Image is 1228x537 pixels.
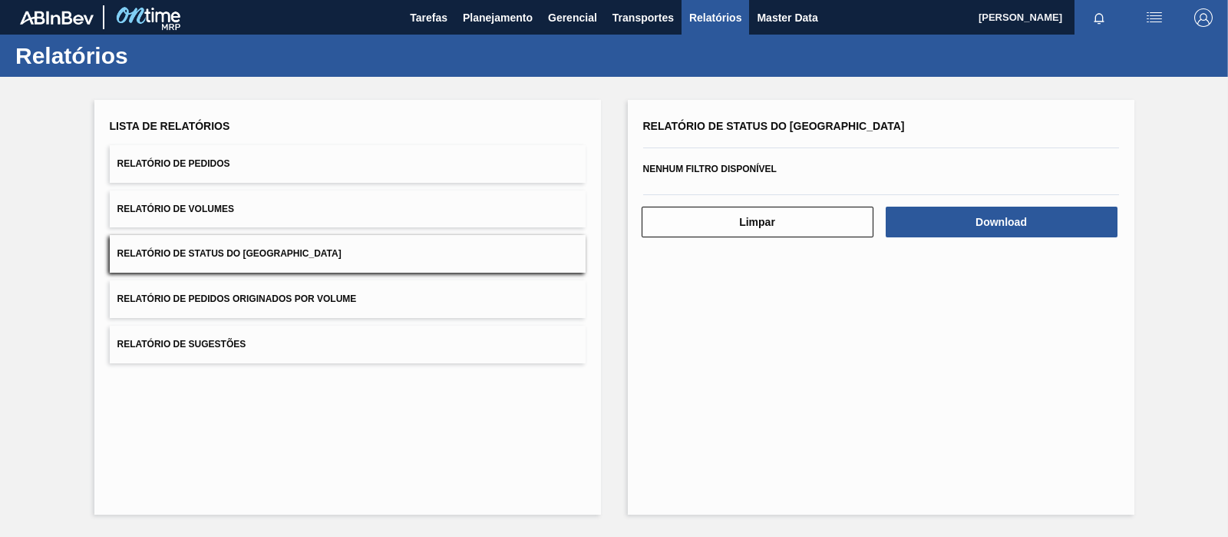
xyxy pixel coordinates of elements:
h1: Relatórios [15,47,288,65]
span: Relatório de Status do [GEOGRAPHIC_DATA] [117,248,342,259]
span: Tarefas [410,8,447,27]
span: Planejamento [463,8,533,27]
span: Lista de Relatórios [110,120,230,132]
img: userActions [1145,8,1164,27]
img: Logout [1194,8,1213,27]
button: Relatório de Volumes [110,191,586,228]
button: Relatório de Pedidos [110,145,586,183]
button: Relatório de Pedidos Originados por Volume [110,280,586,318]
span: Master Data [757,8,817,27]
span: Gerencial [548,8,597,27]
span: Relatório de Pedidos [117,158,230,169]
span: Relatório de Status do [GEOGRAPHIC_DATA] [643,120,905,132]
button: Relatório de Status do [GEOGRAPHIC_DATA] [110,235,586,273]
button: Limpar [642,207,873,237]
span: Relatório de Pedidos Originados por Volume [117,293,357,304]
img: TNhmsLtSVTkK8tSr43FrP2fwEKptu5GPRR3wAAAABJRU5ErkJggg== [20,11,94,25]
span: Nenhum filtro disponível [643,164,777,174]
span: Relatório de Volumes [117,204,234,214]
span: Transportes [612,8,674,27]
button: Relatório de Sugestões [110,326,586,363]
button: Notificações [1074,7,1124,28]
span: Relatórios [689,8,741,27]
button: Download [886,207,1117,237]
span: Relatório de Sugestões [117,339,246,350]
